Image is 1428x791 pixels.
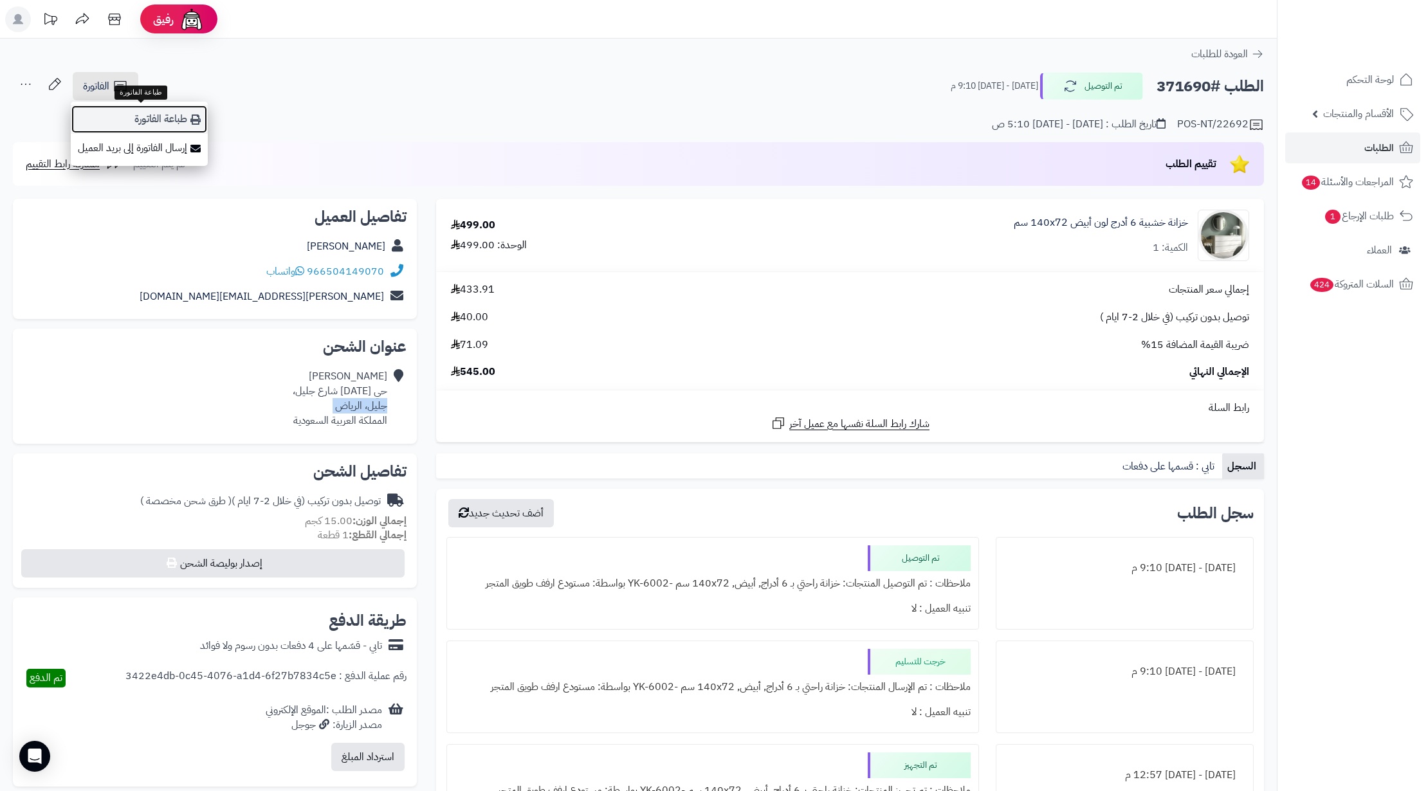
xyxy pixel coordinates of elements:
span: 71.09 [451,338,488,352]
div: مصدر الطلب :الموقع الإلكتروني [266,703,382,732]
span: الإجمالي النهائي [1189,365,1249,379]
a: الفاتورة [73,72,138,100]
span: 433.91 [451,282,495,297]
a: السلات المتروكة424 [1285,269,1420,300]
span: ( طرق شحن مخصصة ) [140,493,232,509]
span: طلبات الإرجاع [1324,207,1394,225]
button: إصدار بوليصة الشحن [21,549,405,577]
a: شارك رابط السلة نفسها مع عميل آخر [771,415,929,432]
div: الكمية: 1 [1153,241,1188,255]
img: ai-face.png [179,6,205,32]
img: logo-2.png [1341,34,1416,61]
a: خزانة خشبية 6 أدرج لون أبيض 140x72 سم [1014,215,1188,230]
a: الطلبات [1285,132,1420,163]
span: ضريبة القيمة المضافة 15% [1141,338,1249,352]
h2: تفاصيل العميل [23,209,407,224]
a: مشاركة رابط التقييم [26,156,122,172]
small: [DATE] - [DATE] 9:10 م [951,80,1038,93]
strong: إجمالي الوزن: [352,513,407,529]
div: [PERSON_NAME] حي [DATE] شارع جليل، جليل، الرياض المملكة العربية السعودية [293,369,387,428]
span: لوحة التحكم [1346,71,1394,89]
a: المراجعات والأسئلة14 [1285,167,1420,197]
a: تابي : قسمها على دفعات [1117,453,1222,479]
a: لوحة التحكم [1285,64,1420,95]
span: مشاركة رابط التقييم [26,156,100,172]
a: طلبات الإرجاع1 [1285,201,1420,232]
div: تنبيه العميل : لا [455,596,971,621]
button: أضف تحديث جديد [448,499,554,527]
div: [DATE] - [DATE] 12:57 م [1004,763,1245,788]
div: الوحدة: 499.00 [451,238,527,253]
div: تاريخ الطلب : [DATE] - [DATE] 5:10 ص [992,117,1166,132]
a: السجل [1222,453,1264,479]
span: 424 [1310,278,1333,292]
div: توصيل بدون تركيب (في خلال 2-7 ايام ) [140,494,381,509]
div: رقم عملية الدفع : 3422e4db-0c45-4076-a1d4-6f27b7834c5e [125,669,407,687]
span: الطلبات [1364,139,1394,157]
a: العملاء [1285,235,1420,266]
h2: الطلب #371690 [1157,73,1264,100]
span: 1 [1325,210,1341,224]
a: العودة للطلبات [1191,46,1264,62]
span: العودة للطلبات [1191,46,1248,62]
span: شارك رابط السلة نفسها مع عميل آخر [789,417,929,432]
strong: إجمالي القطع: [349,527,407,543]
div: تابي - قسّمها على 4 دفعات بدون رسوم ولا فوائد [200,639,382,653]
small: 15.00 كجم [305,513,407,529]
span: 545.00 [451,365,495,379]
span: الأقسام والمنتجات [1323,105,1394,123]
div: POS-NT/22692 [1177,117,1264,132]
span: المراجعات والأسئلة [1301,173,1394,191]
a: [PERSON_NAME] [307,239,385,254]
span: تقييم الطلب [1166,156,1216,172]
a: إرسال الفاتورة إلى بريد العميل [71,134,208,163]
a: تحديثات المنصة [34,6,66,35]
div: ملاحظات : تم التوصيل المنتجات: خزانة راحتي بـ 6 أدراج, أبيض, ‎140x72 سم‏ -YK-6002 بواسطة: مستودع ... [455,571,971,596]
div: [DATE] - [DATE] 9:10 م [1004,556,1245,581]
div: رابط السلة [441,401,1259,415]
div: تنبيه العميل : لا [455,700,971,725]
div: 499.00 [451,218,495,233]
button: تم التوصيل [1040,73,1143,100]
a: [PERSON_NAME][EMAIL_ADDRESS][DOMAIN_NAME] [140,289,384,304]
span: رفيق [153,12,174,27]
h2: طريقة الدفع [329,613,407,628]
span: 40.00 [451,310,488,325]
button: استرداد المبلغ [331,743,405,771]
span: 14 [1302,176,1320,190]
a: طباعة الفاتورة [71,105,208,134]
span: الفاتورة [83,78,109,94]
div: Open Intercom Messenger [19,741,50,772]
div: طباعة الفاتورة [114,86,167,100]
img: 1746709299-1702541934053-68567865785768-1000x1000-90x90.jpg [1198,210,1249,261]
div: ملاحظات : تم الإرسال المنتجات: خزانة راحتي بـ 6 أدراج, أبيض, ‎140x72 سم‏ -YK-6002 بواسطة: مستودع ... [455,675,971,700]
div: [DATE] - [DATE] 9:10 م [1004,659,1245,684]
span: إجمالي سعر المنتجات [1169,282,1249,297]
a: 966504149070 [307,264,384,279]
span: توصيل بدون تركيب (في خلال 2-7 ايام ) [1100,310,1249,325]
small: 1 قطعة [318,527,407,543]
h2: تفاصيل الشحن [23,464,407,479]
span: العملاء [1367,241,1392,259]
div: مصدر الزيارة: جوجل [266,718,382,732]
div: تم التوصيل [868,545,971,571]
div: خرجت للتسليم [868,649,971,675]
div: تم التجهيز [868,752,971,778]
span: تم الدفع [30,670,62,686]
a: واتساب [266,264,304,279]
h3: سجل الطلب [1177,505,1254,521]
h2: عنوان الشحن [23,339,407,354]
span: السلات المتروكة [1309,275,1394,293]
